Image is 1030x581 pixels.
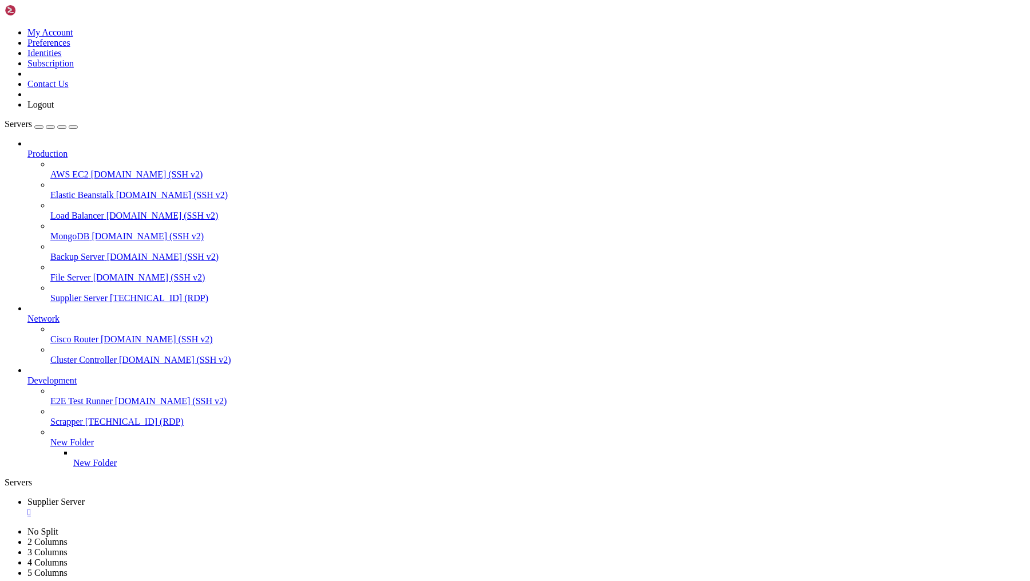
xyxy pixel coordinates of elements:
[50,180,1025,200] li: Elastic Beanstalk [DOMAIN_NAME] (SSH v2)
[50,386,1025,406] li: E2E Test Runner [DOMAIN_NAME] (SSH v2)
[50,355,1025,365] a: Cluster Controller [DOMAIN_NAME] (SSH v2)
[27,497,1025,517] a: Supplier Server
[50,334,1025,345] a: Cisco Router [DOMAIN_NAME] (SSH v2)
[27,568,68,578] a: 5 Columns
[50,169,89,179] span: AWS EC2
[50,159,1025,180] li: AWS EC2 [DOMAIN_NAME] (SSH v2)
[50,200,1025,221] li: Load Balancer [DOMAIN_NAME] (SSH v2)
[50,324,1025,345] li: Cisco Router [DOMAIN_NAME] (SSH v2)
[106,211,219,220] span: [DOMAIN_NAME] (SSH v2)
[50,417,1025,427] a: Scrapper [TECHNICAL_ID] (RDP)
[50,231,89,241] span: MongoDB
[27,139,1025,303] li: Production
[50,334,98,344] span: Cisco Router
[5,119,32,129] span: Servers
[27,149,1025,159] a: Production
[50,190,114,200] span: Elastic Beanstalk
[50,242,1025,262] li: Backup Server [DOMAIN_NAME] (SSH v2)
[50,272,1025,283] a: File Server [DOMAIN_NAME] (SSH v2)
[116,190,228,200] span: [DOMAIN_NAME] (SSH v2)
[27,547,68,557] a: 3 Columns
[50,293,108,303] span: Supplier Server
[50,427,1025,468] li: New Folder
[110,293,208,303] span: [TECHNICAL_ID] (RDP)
[92,231,204,241] span: [DOMAIN_NAME] (SSH v2)
[50,221,1025,242] li: MongoDB [DOMAIN_NAME] (SSH v2)
[27,507,1025,517] a: 
[27,365,1025,468] li: Development
[27,314,1025,324] a: Network
[50,211,104,220] span: Load Balancer
[27,27,73,37] a: My Account
[73,458,117,468] span: New Folder
[27,314,60,323] span: Network
[107,252,219,262] span: [DOMAIN_NAME] (SSH v2)
[27,48,62,58] a: Identities
[27,303,1025,365] li: Network
[50,231,1025,242] a: MongoDB [DOMAIN_NAME] (SSH v2)
[101,334,213,344] span: [DOMAIN_NAME] (SSH v2)
[85,417,184,426] span: [TECHNICAL_ID] (RDP)
[50,252,1025,262] a: Backup Server [DOMAIN_NAME] (SSH v2)
[50,396,113,406] span: E2E Test Runner
[115,396,227,406] span: [DOMAIN_NAME] (SSH v2)
[27,100,54,109] a: Logout
[50,417,83,426] span: Scrapper
[5,477,1025,488] div: Servers
[119,355,231,365] span: [DOMAIN_NAME] (SSH v2)
[5,119,78,129] a: Servers
[93,272,205,282] span: [DOMAIN_NAME] (SSH v2)
[50,437,94,447] span: New Folder
[27,79,69,89] a: Contact Us
[50,272,91,282] span: File Server
[27,376,77,385] span: Development
[27,58,74,68] a: Subscription
[50,283,1025,303] li: Supplier Server [TECHNICAL_ID] (RDP)
[27,558,68,567] a: 4 Columns
[91,169,203,179] span: [DOMAIN_NAME] (SSH v2)
[50,169,1025,180] a: AWS EC2 [DOMAIN_NAME] (SSH v2)
[50,252,105,262] span: Backup Server
[50,355,117,365] span: Cluster Controller
[5,5,70,16] img: Shellngn
[50,406,1025,427] li: Scrapper [TECHNICAL_ID] (RDP)
[27,497,85,507] span: Supplier Server
[50,437,1025,448] a: New Folder
[50,293,1025,303] a: Supplier Server [TECHNICAL_ID] (RDP)
[73,448,1025,468] li: New Folder
[27,38,70,48] a: Preferences
[50,211,1025,221] a: Load Balancer [DOMAIN_NAME] (SSH v2)
[27,527,58,536] a: No Split
[50,345,1025,365] li: Cluster Controller [DOMAIN_NAME] (SSH v2)
[50,396,1025,406] a: E2E Test Runner [DOMAIN_NAME] (SSH v2)
[50,262,1025,283] li: File Server [DOMAIN_NAME] (SSH v2)
[27,537,68,547] a: 2 Columns
[50,190,1025,200] a: Elastic Beanstalk [DOMAIN_NAME] (SSH v2)
[27,149,68,159] span: Production
[73,458,1025,468] a: New Folder
[27,376,1025,386] a: Development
